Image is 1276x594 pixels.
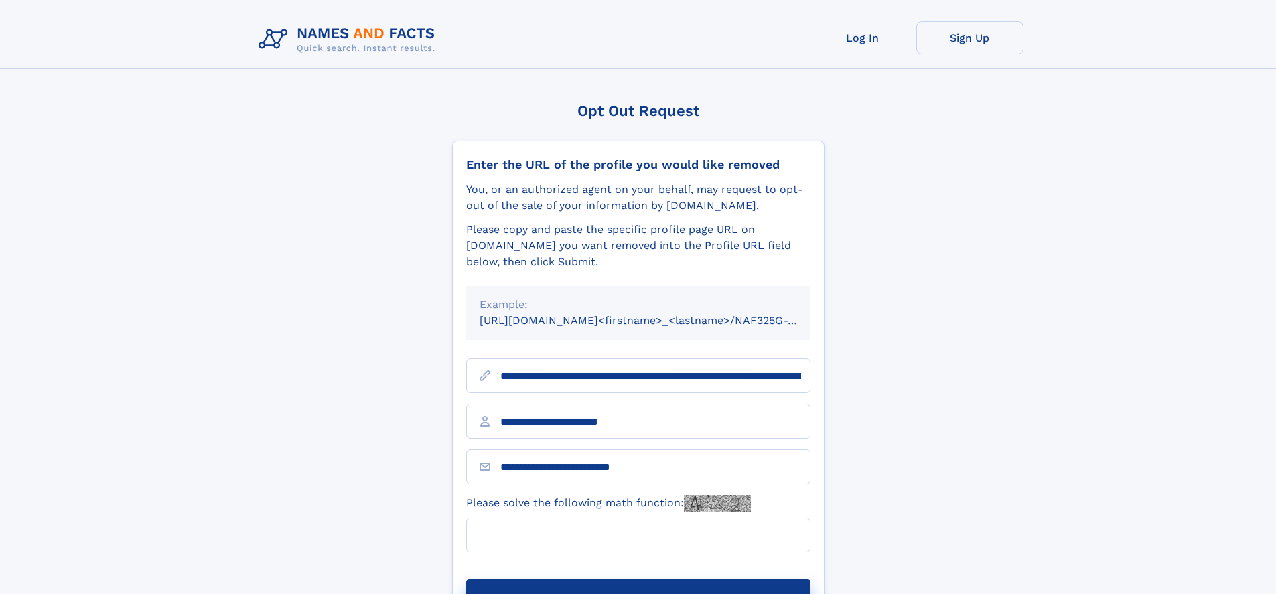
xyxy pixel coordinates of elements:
label: Please solve the following math function: [466,495,751,512]
div: You, or an authorized agent on your behalf, may request to opt-out of the sale of your informatio... [466,181,810,214]
div: Please copy and paste the specific profile page URL on [DOMAIN_NAME] you want removed into the Pr... [466,222,810,270]
div: Example: [480,297,797,313]
div: Opt Out Request [452,102,825,119]
a: Log In [809,21,916,54]
small: [URL][DOMAIN_NAME]<firstname>_<lastname>/NAF325G-xxxxxxxx [480,314,836,327]
div: Enter the URL of the profile you would like removed [466,157,810,172]
a: Sign Up [916,21,1023,54]
img: Logo Names and Facts [253,21,446,58]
